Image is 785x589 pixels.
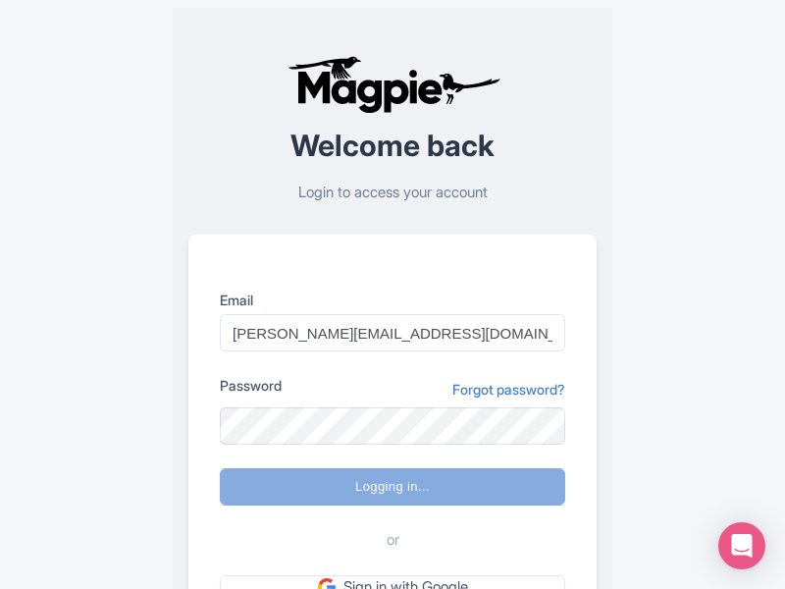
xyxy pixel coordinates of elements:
img: logo-ab69f6fb50320c5b225c76a69d11143b.png [283,55,503,114]
a: Forgot password? [452,379,565,400]
label: Password [220,375,282,396]
label: Email [220,290,565,310]
input: you@example.com [220,314,565,351]
p: Login to access your account [188,182,597,204]
input: Logging in... [220,468,565,506]
div: Open Intercom Messenger [718,522,765,569]
h2: Welcome back [188,130,597,162]
span: or [387,529,399,552]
